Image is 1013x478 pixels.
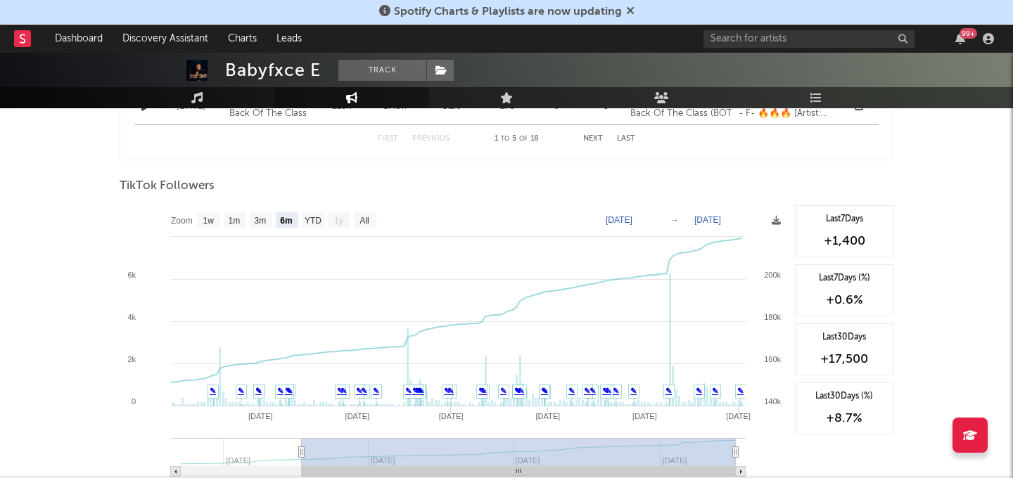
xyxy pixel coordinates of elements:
div: Last 7 Days (%) [803,272,886,285]
text: 6m [280,216,292,226]
a: ✎ [444,387,450,395]
text: All [359,216,369,226]
text: 0 [132,397,136,406]
text: [DATE] [535,412,560,420]
a: ✎ [590,387,596,395]
span: to [501,136,509,142]
a: ✎ [405,387,412,395]
a: ✎ [712,387,718,395]
div: Babyfxce E [225,60,321,81]
text: 180k [764,313,781,321]
div: Back Of The Class (BOTC) [630,107,808,121]
a: ✎ [277,387,283,395]
div: Last 7 Days [803,213,886,226]
text: → [670,215,679,225]
button: Last [617,135,635,143]
a: ✎ [696,387,702,395]
button: First [378,135,398,143]
div: Back Of The Class (BOTC) [229,107,307,121]
text: 4k [127,313,136,321]
text: YTD [305,216,321,226]
div: Last 30 Days [803,331,886,344]
button: Next [583,135,603,143]
a: ✎ [361,387,367,395]
a: ✎ [210,387,216,395]
a: Dashboard [45,25,113,53]
text: [DATE] [606,215,632,225]
text: 1y [334,216,343,226]
a: ✎ [478,387,485,395]
text: [DATE] [632,412,657,420]
text: [DATE] [345,412,370,420]
div: 99 + [960,28,977,39]
span: TikTok Followers [120,178,215,195]
a: ✎ [447,387,454,395]
a: Leads [267,25,312,53]
a: ✎ [255,387,262,395]
a: ✎ [412,387,419,395]
button: Track [338,60,426,81]
div: +17,500 [803,351,886,368]
text: 200k [764,271,781,279]
a: ✎ [285,387,291,395]
text: 2k [127,355,136,363]
a: ✎ [514,387,521,395]
text: 3m [255,216,267,226]
a: ✎ [238,387,244,395]
text: [DATE] [248,412,273,420]
span: Spotify Charts & Playlists are now updating [394,6,622,18]
a: ✎ [613,387,619,395]
a: ✎ [337,387,343,395]
input: Search for artists [703,30,915,48]
a: ✎ [356,387,362,395]
div: +0.6 % [803,292,886,309]
div: +8.7 % [803,410,886,427]
span: of [519,136,528,142]
text: [DATE] [726,412,751,420]
button: 99+ [955,33,965,44]
div: 1 5 18 [478,131,555,148]
a: ✎ [737,387,744,395]
span: Dismiss [626,6,635,18]
a: ✎ [373,387,379,395]
a: ✎ [584,387,590,395]
div: Last 30 Days (%) [803,390,886,403]
text: 160k [764,355,781,363]
a: ✎ [665,387,672,395]
text: 1m [229,216,241,226]
a: ✎ [541,387,547,395]
button: Previous [412,135,450,143]
text: 6k [127,271,136,279]
text: Zoom [171,216,193,226]
a: ✎ [500,387,507,395]
div: +1,400 [803,233,886,250]
a: ✎ [518,387,524,395]
a: Discovery Assistant [113,25,218,53]
text: [DATE] [694,215,721,225]
a: ✎ [340,387,347,395]
a: ✎ [630,387,637,395]
a: ✎ [602,387,609,395]
text: 1w [203,216,215,226]
text: 140k [764,397,781,406]
a: ✎ [568,387,575,395]
text: [DATE] [439,412,464,420]
a: Charts [218,25,267,53]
